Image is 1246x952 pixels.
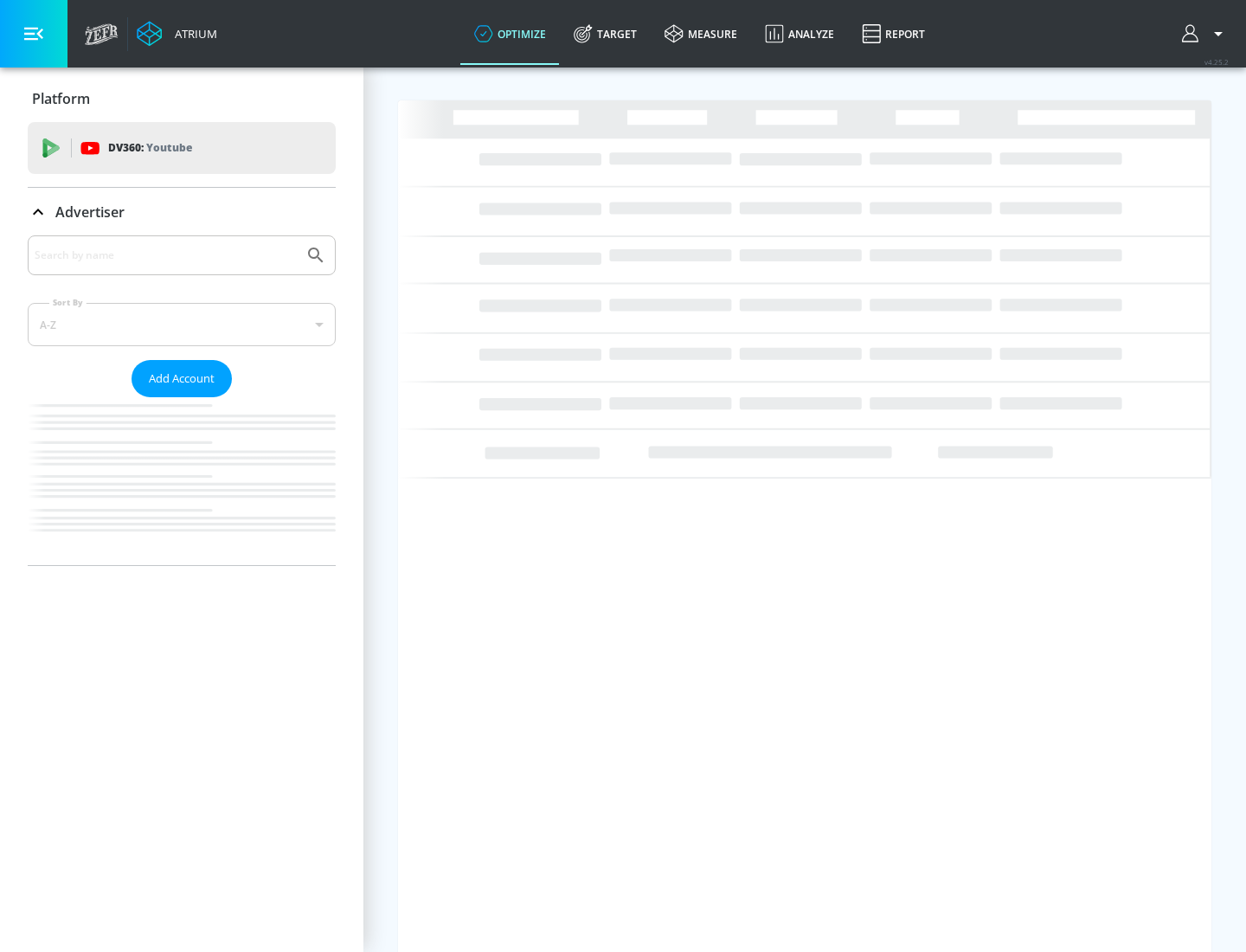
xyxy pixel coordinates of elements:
div: Platform [28,74,336,123]
a: optimize [460,3,560,65]
a: Target [560,3,651,65]
p: DV360: [108,138,192,158]
div: Advertiser [28,235,336,565]
span: Add Account [149,369,215,389]
div: Atrium [168,26,217,42]
button: Add Account [132,360,232,397]
label: Sort By [49,297,87,308]
a: Atrium [137,21,217,47]
p: Advertiser [55,203,125,222]
div: A-Z [28,303,336,346]
input: Search by name [35,244,297,267]
a: Report [848,3,939,65]
nav: list of Advertiser [28,397,336,565]
div: DV360: Youtube [28,122,336,174]
div: Advertiser [28,188,336,236]
p: Platform [32,89,90,108]
a: Analyze [751,3,848,65]
span: v 4.25.2 [1204,57,1229,67]
a: measure [651,3,751,65]
p: Youtube [146,138,192,157]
